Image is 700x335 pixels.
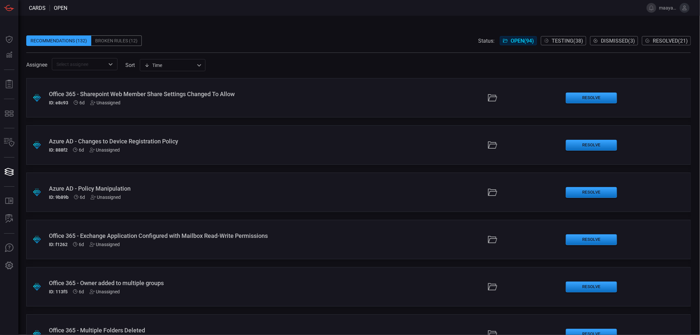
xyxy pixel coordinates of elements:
div: Broken Rules (12) [91,35,142,46]
button: Testing(38) [541,36,586,45]
button: ALERT ANALYSIS [1,211,17,227]
span: Sep 01, 2025 2:24 PM [79,147,84,153]
button: Resolve [566,93,617,103]
div: Azure AD - Policy Manipulation [49,185,292,192]
div: Unassigned [90,100,121,105]
button: Reports [1,76,17,92]
button: Ask Us A Question [1,240,17,256]
button: Inventory [1,135,17,151]
span: Resolved ( 21 ) [653,38,688,44]
span: Testing ( 38 ) [552,38,583,44]
div: Office 365 - Multiple Folders Deleted [49,327,292,334]
button: Resolve [566,140,617,151]
button: Detections [1,47,17,63]
input: Select assignee [54,60,105,68]
button: MITRE - Detection Posture [1,106,17,121]
div: Unassigned [90,242,120,247]
span: Open ( 94 ) [511,38,534,44]
button: Preferences [1,258,17,274]
button: Open [106,60,115,69]
div: Office 365 - Owner added to multiple groups [49,280,292,286]
button: Resolved(21) [642,36,691,45]
span: Assignee [26,62,47,68]
span: Dismissed ( 3 ) [601,38,635,44]
button: Resolve [566,234,617,245]
span: Sep 01, 2025 2:24 PM [80,195,85,200]
span: Sep 01, 2025 2:23 PM [79,289,84,294]
button: Cards [1,164,17,180]
span: Sep 01, 2025 2:23 PM [79,242,84,247]
button: Dismissed(3) [590,36,638,45]
h5: ID: 9b89b [49,195,69,200]
div: Time [144,62,195,69]
span: open [54,5,67,11]
span: Status: [478,38,495,44]
span: Sep 01, 2025 2:24 PM [80,100,85,105]
h5: ID: 113f5 [49,289,68,294]
div: Office 365 - Sharepoint Web Member Share Settings Changed To Allow [49,91,292,97]
div: Recommendations (132) [26,35,91,46]
button: Resolve [566,282,617,292]
div: Unassigned [91,195,121,200]
h5: ID: f1262 [49,242,68,247]
button: Resolve [566,187,617,198]
button: Open(94) [500,36,537,45]
div: Unassigned [90,289,120,294]
h5: ID: e8c93 [49,100,68,105]
button: Rule Catalog [1,193,17,209]
span: maayansh [659,5,677,10]
div: Azure AD - Changes to Device Registration Policy [49,138,292,145]
div: Office 365 - Exchange Application Configured with Mailbox Read-Write Permissions [49,232,292,239]
label: sort [125,62,135,68]
div: Unassigned [90,147,120,153]
h5: ID: 888f2 [49,147,68,153]
button: Dashboard [1,31,17,47]
span: Cards [29,5,46,11]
